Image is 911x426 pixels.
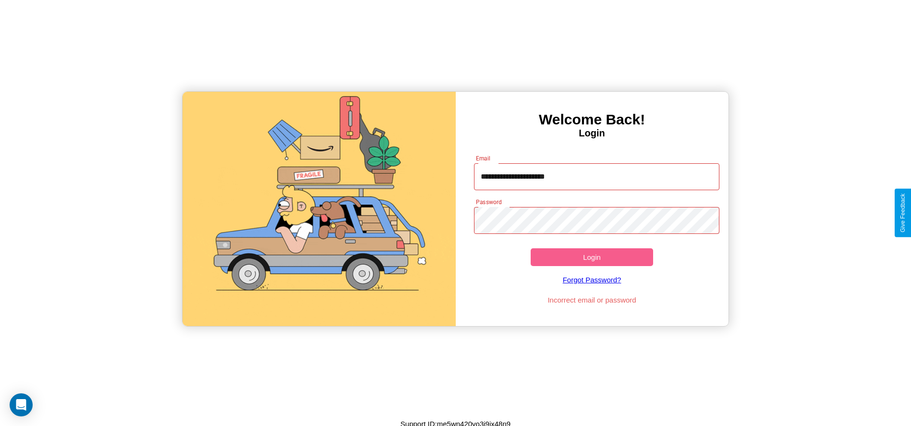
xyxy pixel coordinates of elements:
p: Incorrect email or password [469,293,715,306]
label: Email [476,154,491,162]
div: Give Feedback [899,194,906,232]
h3: Welcome Back! [456,111,729,128]
label: Password [476,198,501,206]
img: gif [182,92,455,326]
button: Login [531,248,654,266]
a: Forgot Password? [469,266,715,293]
div: Open Intercom Messenger [10,393,33,416]
h4: Login [456,128,729,139]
